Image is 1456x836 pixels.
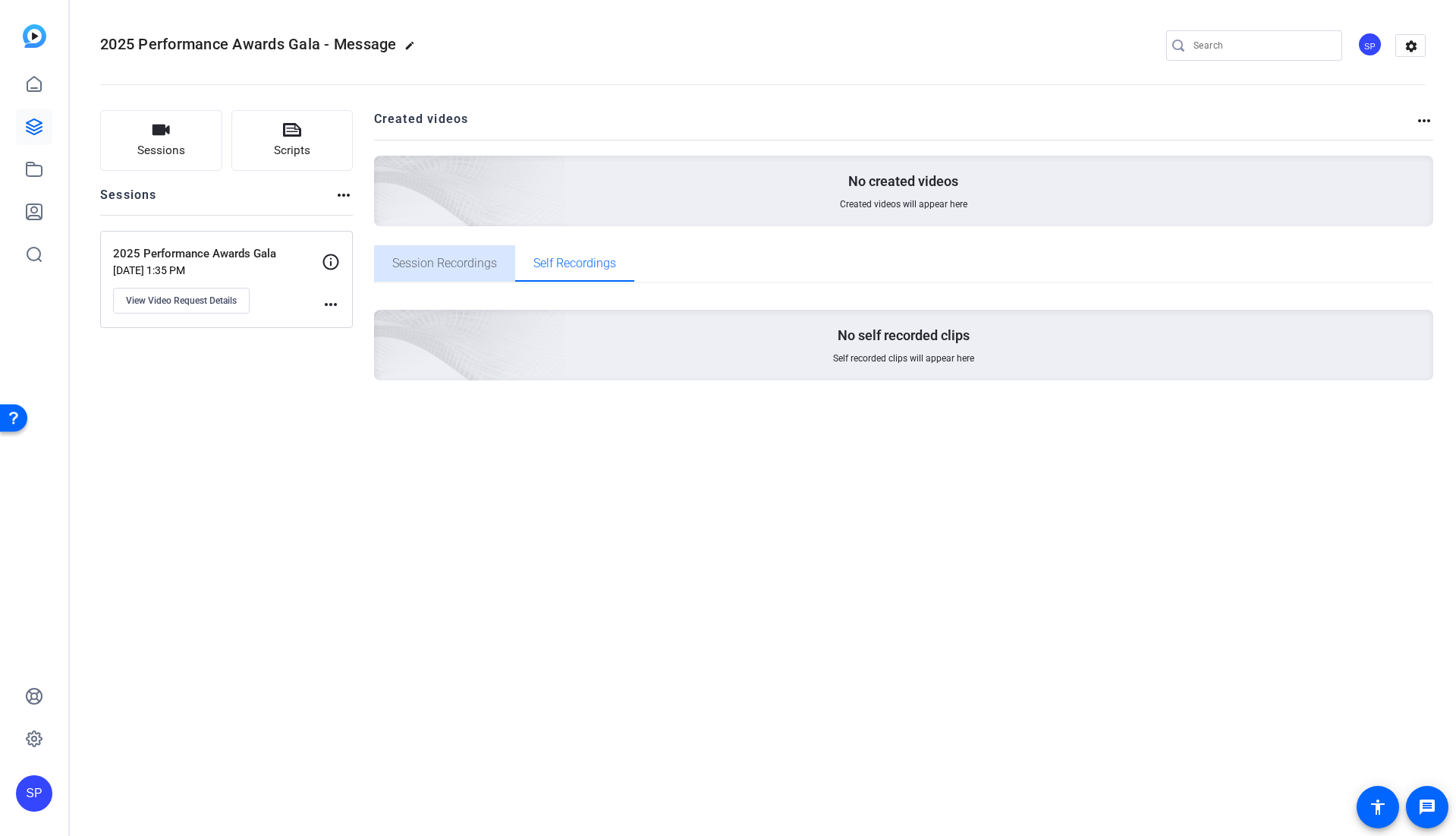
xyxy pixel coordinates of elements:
ngx-avatar: Spencer Peterson [1357,32,1384,58]
mat-icon: accessibility [1369,798,1387,816]
span: Created videos will appear here [840,198,967,210]
mat-icon: message [1418,798,1436,816]
span: View Video Request Details [126,295,237,307]
p: [DATE] 1:35 PM [113,264,322,276]
mat-icon: more_horiz [322,295,340,314]
img: Creted videos background [204,159,566,489]
button: Scripts [231,110,354,171]
span: Scripts [274,142,310,159]
mat-icon: more_horiz [1415,112,1433,130]
p: 2025 Performance Awards Gala [113,245,322,263]
p: No created videos [848,172,958,191]
span: Self recorded clips will appear here [833,352,974,364]
div: SP [1357,32,1382,57]
mat-icon: settings [1396,35,1426,58]
mat-icon: edit [404,40,423,58]
h2: Created videos [374,110,1416,140]
div: SP [16,775,52,812]
mat-icon: more_horiz [335,186,353,204]
span: Session Recordings [392,257,497,270]
img: Creted videos background [204,5,566,335]
img: blue-gradient.svg [23,24,46,48]
h2: Sessions [100,186,157,215]
input: Search [1193,36,1330,55]
span: Sessions [137,142,185,159]
span: Self Recordings [533,257,616,270]
button: Sessions [100,110,222,171]
span: 2025 Performance Awards Gala - Message [100,35,397,53]
p: No self recorded clips [838,327,970,345]
button: View Video Request Details [113,288,250,314]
